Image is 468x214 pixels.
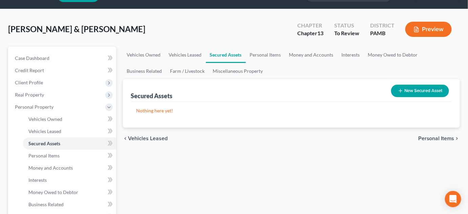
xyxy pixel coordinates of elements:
span: Interests [28,177,47,183]
span: Vehicles Leased [28,128,61,134]
span: Real Property [15,92,44,98]
span: Business Related [28,201,64,207]
span: Vehicles Leased [128,136,168,141]
a: Credit Report [9,64,116,77]
a: Secured Assets [23,137,116,150]
a: Vehicles Leased [23,125,116,137]
a: Vehicles Owned [23,113,116,125]
a: Personal Items [23,150,116,162]
div: Secured Assets [131,92,173,100]
span: [PERSON_NAME] & [PERSON_NAME] [8,24,145,34]
div: Open Intercom Messenger [445,191,461,207]
a: Money and Accounts [285,47,338,63]
a: Money Owed to Debtor [364,47,422,63]
span: Vehicles Owned [28,116,62,122]
a: Interests [23,174,116,186]
a: Money and Accounts [23,162,116,174]
i: chevron_right [454,136,460,141]
div: District [370,22,395,29]
span: Credit Report [15,67,44,73]
span: Personal Property [15,104,54,110]
div: Status [334,22,359,29]
a: Vehicles Owned [123,47,165,63]
button: Personal Items chevron_right [418,136,460,141]
div: Chapter [297,22,323,29]
a: Business Related [123,63,166,79]
span: Money and Accounts [28,165,73,171]
span: Personal Items [418,136,454,141]
div: Chapter [297,29,323,37]
p: Nothing here yet! [136,107,447,114]
span: Personal Items [28,153,60,158]
button: New Secured Asset [391,85,449,97]
i: chevron_left [123,136,128,141]
a: Case Dashboard [9,52,116,64]
a: Interests [338,47,364,63]
span: Secured Assets [28,141,60,146]
span: Case Dashboard [15,55,49,61]
a: Personal Items [246,47,285,63]
span: Client Profile [15,80,43,85]
button: Preview [405,22,452,37]
div: PAMB [370,29,395,37]
a: Secured Assets [206,47,246,63]
span: Money Owed to Debtor [28,189,78,195]
a: Miscellaneous Property [209,63,267,79]
button: chevron_left Vehicles Leased [123,136,168,141]
span: 13 [317,30,323,36]
a: Vehicles Leased [165,47,206,63]
a: Farm / Livestock [166,63,209,79]
a: Money Owed to Debtor [23,186,116,198]
a: Business Related [23,198,116,211]
div: To Review [334,29,359,37]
